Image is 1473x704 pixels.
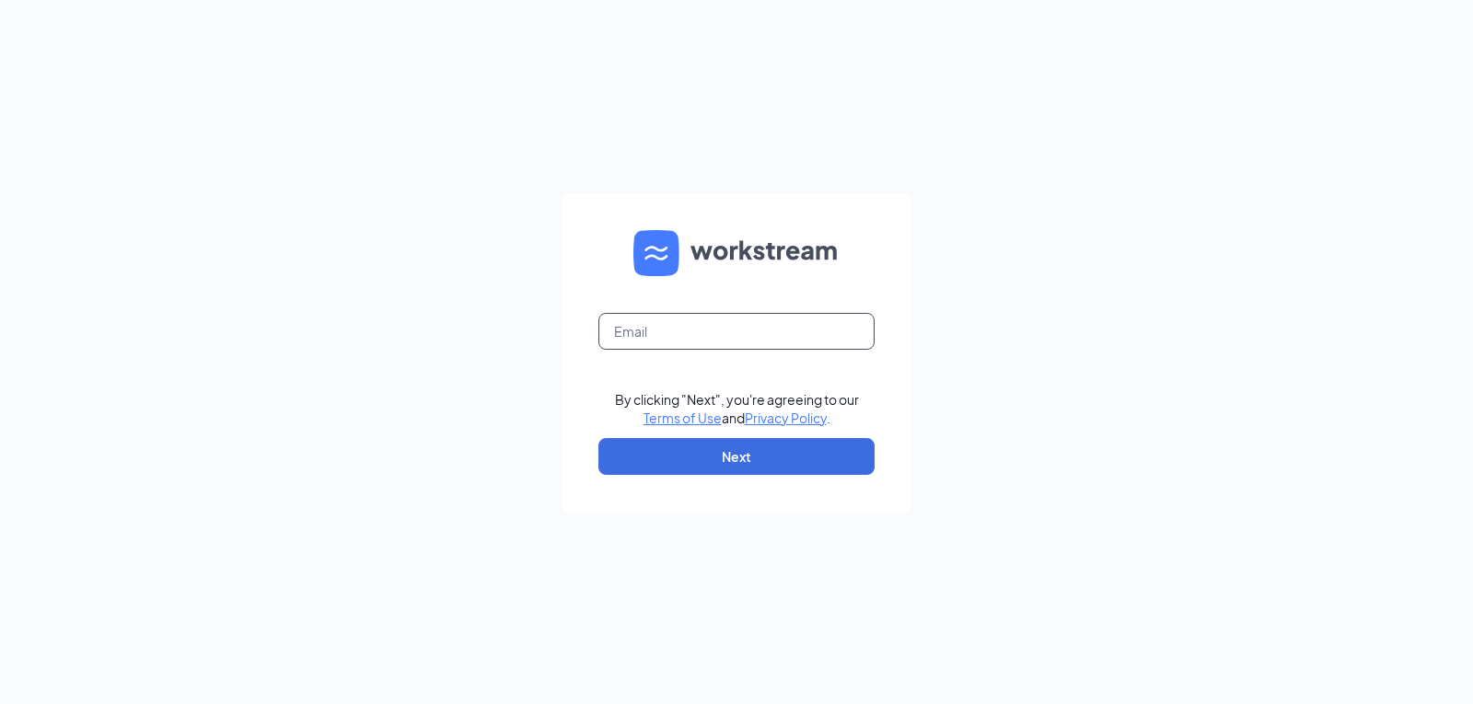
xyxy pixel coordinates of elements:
div: By clicking "Next", you're agreeing to our and . [615,390,859,427]
img: WS logo and Workstream text [633,230,840,276]
a: Privacy Policy [745,410,827,426]
a: Terms of Use [644,410,722,426]
button: Next [598,438,875,475]
input: Email [598,313,875,350]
